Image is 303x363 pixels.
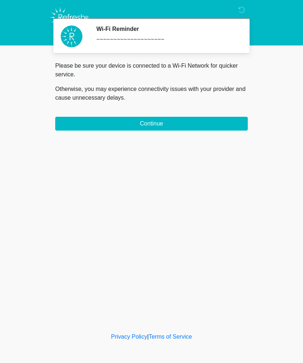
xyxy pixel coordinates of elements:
div: ~~~~~~~~~~~~~~~~~~~~ [96,35,237,44]
img: Agent Avatar [61,25,82,47]
a: Privacy Policy [111,334,148,340]
a: | [147,334,149,340]
p: Please be sure your device is connected to a Wi-Fi Network for quicker service. [55,61,248,79]
img: Refresh RX Logo [48,5,92,29]
span: . [124,95,125,101]
button: Continue [55,117,248,131]
p: Otherwise, you may experience connectivity issues with your provider and cause unnecessary delays [55,85,248,102]
a: Terms of Service [149,334,192,340]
